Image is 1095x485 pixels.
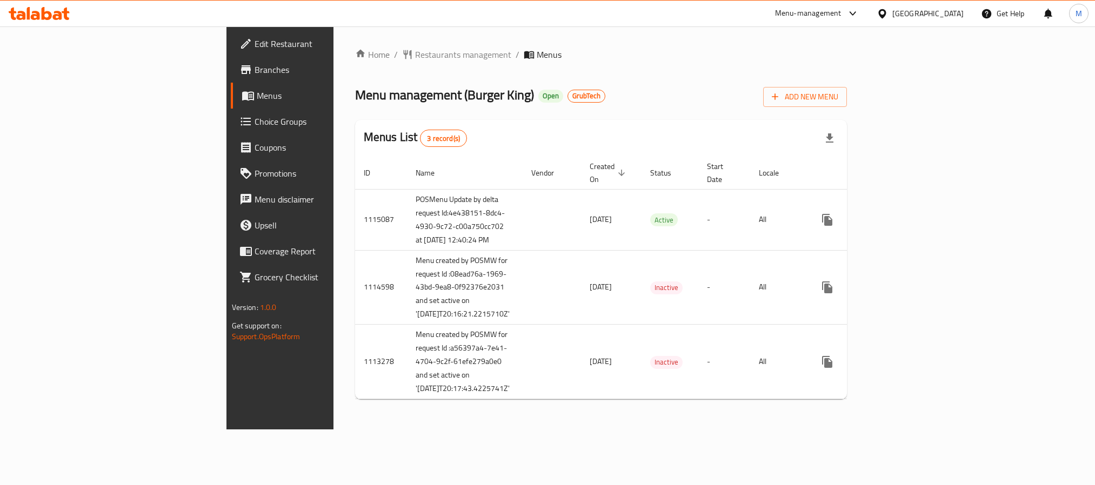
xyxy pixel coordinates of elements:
span: [DATE] [590,280,612,294]
span: Active [650,214,678,226]
span: Locale [759,166,793,179]
span: GrubTech [568,91,605,100]
button: Change Status [840,274,866,300]
span: Version: [232,300,258,314]
h2: Menus List [364,129,467,147]
a: Promotions [231,160,409,186]
span: Upsell [255,219,400,232]
span: Menu disclaimer [255,193,400,206]
a: Menus [231,83,409,109]
span: Inactive [650,356,683,368]
a: Restaurants management [402,48,511,61]
div: [GEOGRAPHIC_DATA] [892,8,964,19]
table: enhanced table [355,157,927,400]
span: Name [416,166,449,179]
a: Coupons [231,134,409,160]
span: ID [364,166,384,179]
a: Menu disclaimer [231,186,409,212]
nav: breadcrumb [355,48,847,61]
span: Coupons [255,141,400,154]
button: more [814,274,840,300]
th: Actions [806,157,927,190]
span: M [1076,8,1082,19]
button: more [814,207,840,233]
span: Edit Restaurant [255,37,400,50]
span: Start Date [707,160,737,186]
span: Grocery Checklist [255,271,400,284]
a: Edit Restaurant [231,31,409,57]
td: Menu created by POSMW for request Id :08ead76a-1969-43bd-9ea8-0f92376e2031 and set active on '[DA... [407,250,523,325]
a: Support.OpsPlatform [232,329,301,343]
span: Menus [537,48,562,61]
td: POSMenu Update by delta request Id:4e438151-8dc4-4930-9c72-c00a750cc702 at [DATE] 12:40:24 PM [407,189,523,250]
a: Choice Groups [231,109,409,134]
button: Change Status [840,349,866,375]
span: Promotions [255,167,400,180]
a: Branches [231,57,409,83]
button: more [814,349,840,375]
span: Created On [590,160,629,186]
span: Vendor [531,166,568,179]
td: All [750,325,806,399]
span: 3 record(s) [420,133,466,144]
div: Inactive [650,281,683,294]
td: - [698,325,750,399]
td: Menu created by POSMW for request Id :a56397a4-7e41-4704-9c2f-61efe279a0e0 and set active on '[DA... [407,325,523,399]
li: / [516,48,519,61]
button: Change Status [840,207,866,233]
td: All [750,189,806,250]
div: Open [538,90,563,103]
a: Coverage Report [231,238,409,264]
span: Add New Menu [772,90,838,104]
span: Open [538,91,563,100]
span: Menu management ( Burger King ) [355,83,534,107]
span: Coverage Report [255,245,400,258]
div: Menu-management [775,7,842,20]
span: 1.0.0 [260,300,277,314]
span: Status [650,166,685,179]
span: Restaurants management [415,48,511,61]
div: Total records count [420,130,467,147]
td: - [698,250,750,325]
div: Export file [817,125,843,151]
span: Get support on: [232,319,282,333]
a: Grocery Checklist [231,264,409,290]
a: Upsell [231,212,409,238]
span: [DATE] [590,212,612,226]
span: [DATE] [590,354,612,368]
td: - [698,189,750,250]
div: Active [650,213,678,226]
span: Branches [255,63,400,76]
span: Menus [257,89,400,102]
span: Inactive [650,281,683,294]
button: Add New Menu [763,87,847,107]
td: All [750,250,806,325]
span: Choice Groups [255,115,400,128]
